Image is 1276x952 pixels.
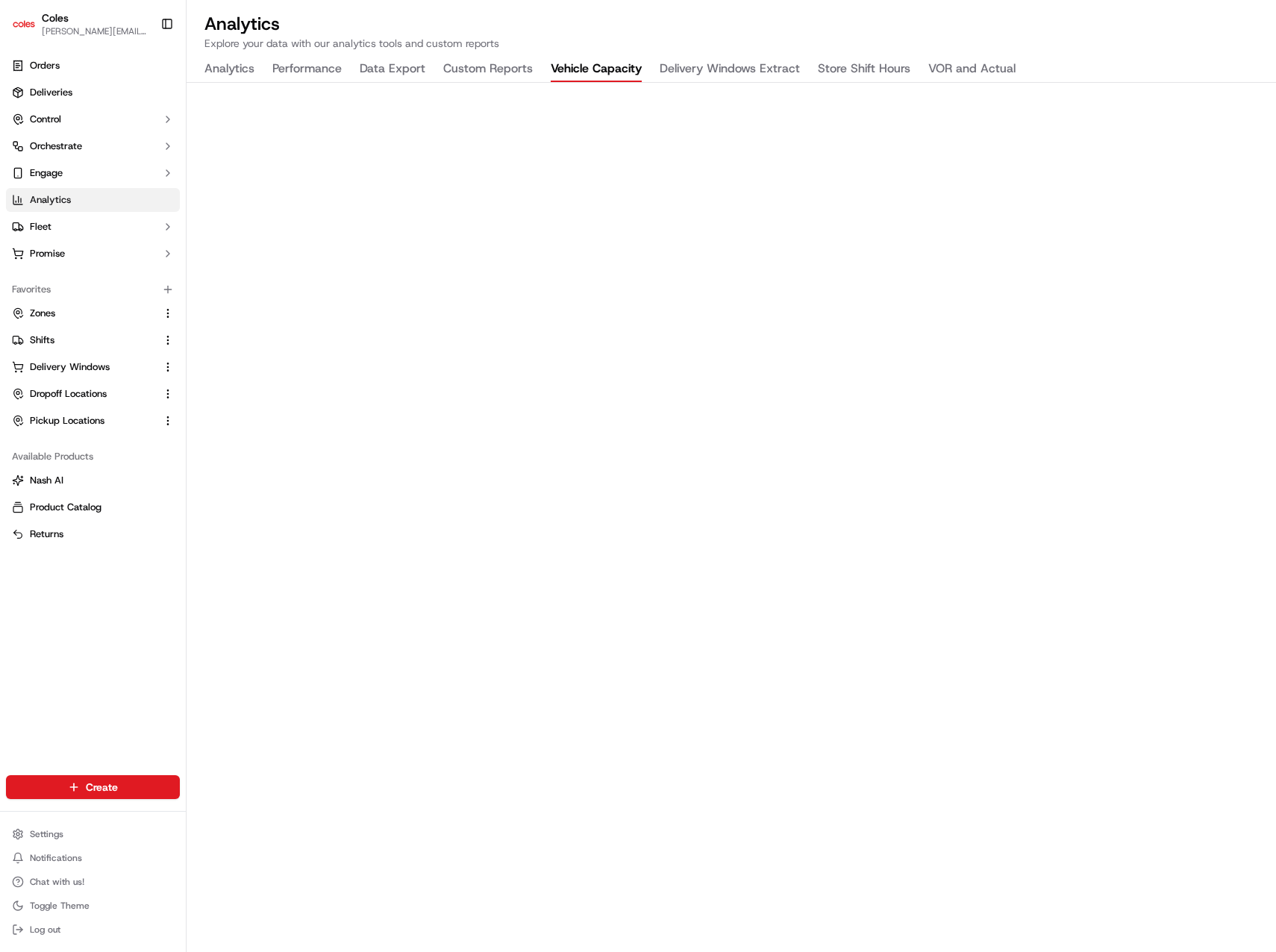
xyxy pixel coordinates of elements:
button: Log out [6,919,180,940]
span: Pickup Locations [30,414,104,428]
div: Available Products [6,445,180,469]
span: Orchestrate [30,140,82,153]
span: Create [86,780,118,795]
button: Returns [6,522,180,546]
button: Toggle Theme [6,895,180,916]
div: 📗 [15,218,27,230]
a: Deliveries [6,81,180,104]
button: Settings [6,824,180,845]
button: Zones [6,301,180,325]
button: Notifications [6,848,180,868]
a: Pickup Locations [12,414,156,428]
a: Zones [12,307,156,320]
button: Promise [6,242,180,266]
p: Explore your data with our analytics tools and custom reports [204,36,1258,51]
button: [PERSON_NAME][EMAIL_ADDRESS][PERSON_NAME][PERSON_NAME][DOMAIN_NAME] [42,25,148,37]
a: Shifts [12,333,156,347]
button: Nash AI [6,469,180,492]
a: Returns [12,527,174,541]
button: Product Catalog [6,495,180,519]
div: 💻 [126,218,138,230]
span: Returns [30,527,63,541]
a: Dropoff Locations [12,387,156,401]
a: Analytics [6,188,180,212]
button: Orchestrate [6,134,180,158]
button: Engage [6,161,180,185]
a: Nash AI [12,474,174,487]
button: Performance [272,57,342,82]
button: Pickup Locations [6,409,180,433]
button: Vehicle Capacity [551,57,642,82]
img: Coles [12,12,36,36]
span: Control [30,113,61,126]
a: Powered byPylon [105,252,181,264]
iframe: Vehicle Capacity [187,83,1276,952]
span: Knowledge Base [30,216,114,231]
span: Chat with us! [30,876,84,888]
span: API Documentation [141,216,240,231]
span: Settings [30,828,63,840]
button: Delivery Windows Extract [660,57,800,82]
span: Product Catalog [30,501,101,514]
span: Deliveries [30,86,72,99]
span: Engage [30,166,63,180]
span: Promise [30,247,65,260]
span: Notifications [30,852,82,864]
span: Pylon [148,253,181,264]
span: Shifts [30,333,54,347]
span: Delivery Windows [30,360,110,374]
div: Favorites [6,278,180,301]
button: Control [6,107,180,131]
h2: Analytics [204,12,1258,36]
button: Analytics [204,57,254,82]
button: Start new chat [254,147,272,165]
button: Dropoff Locations [6,382,180,406]
button: Delivery Windows [6,355,180,379]
a: 💻API Documentation [120,210,245,237]
span: Analytics [30,193,71,207]
button: VOR and Actual [928,57,1016,82]
a: Orders [6,54,180,78]
button: Fleet [6,215,180,239]
span: Fleet [30,220,51,234]
button: Custom Reports [443,57,533,82]
span: Nash AI [30,474,63,487]
button: ColesColes[PERSON_NAME][EMAIL_ADDRESS][PERSON_NAME][PERSON_NAME][DOMAIN_NAME] [6,6,154,42]
button: Shifts [6,328,180,352]
button: Data Export [360,57,425,82]
span: Toggle Theme [30,900,90,912]
a: Delivery Windows [12,360,156,374]
button: Coles [42,10,69,25]
span: Dropoff Locations [30,387,107,401]
button: Create [6,775,180,799]
span: Zones [30,307,55,320]
span: Log out [30,924,60,936]
button: Store Shift Hours [818,57,910,82]
button: Chat with us! [6,871,180,892]
span: Orders [30,59,60,72]
a: Product Catalog [12,501,174,514]
a: 📗Knowledge Base [9,210,120,237]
